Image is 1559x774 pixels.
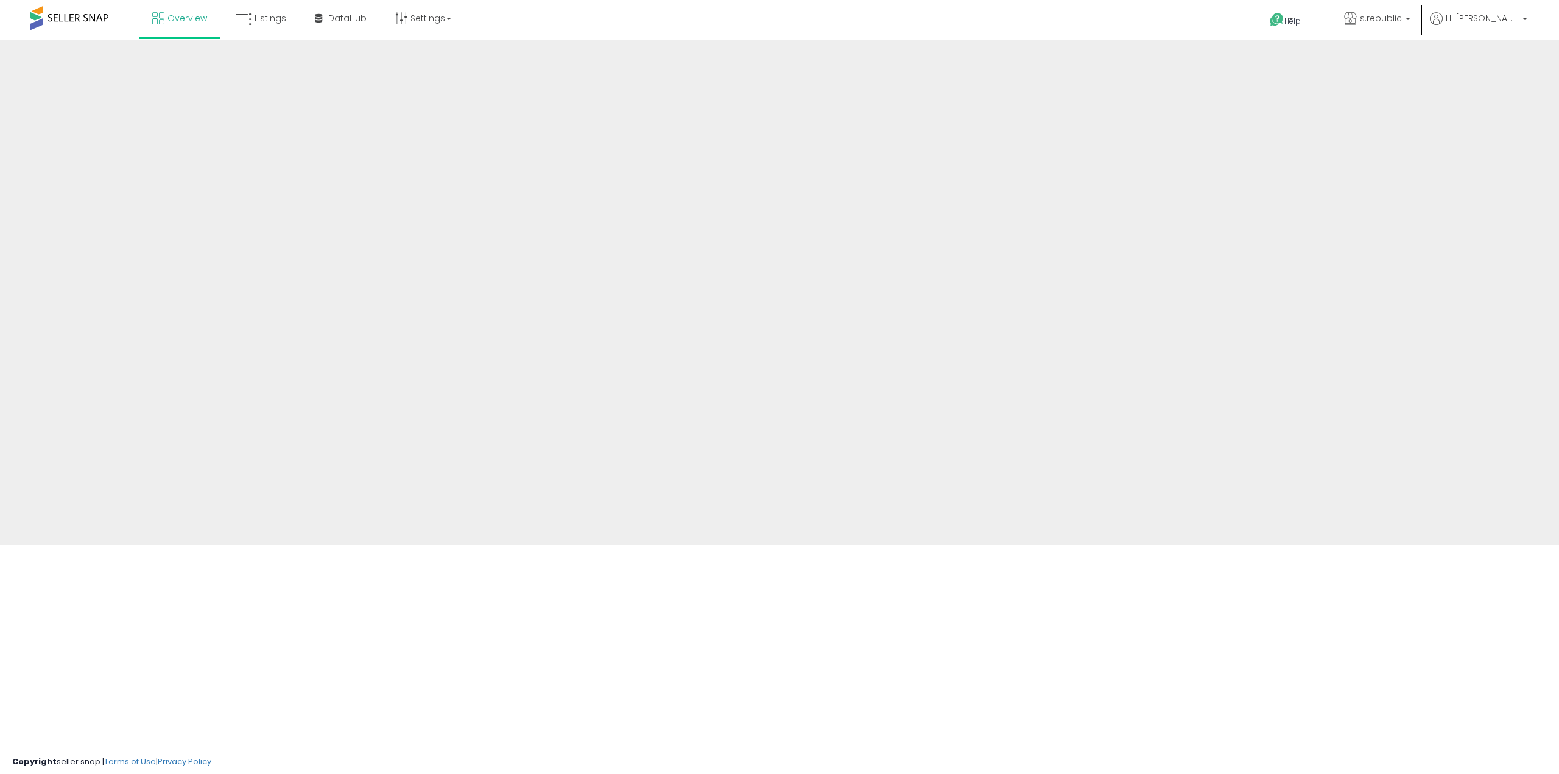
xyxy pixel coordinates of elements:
span: s.republic [1360,12,1402,24]
span: Overview [167,12,207,24]
span: Hi [PERSON_NAME] [1446,12,1519,24]
i: Get Help [1269,12,1284,27]
span: Listings [255,12,286,24]
span: Help [1284,16,1301,26]
a: Help [1260,3,1325,40]
a: Hi [PERSON_NAME] [1430,12,1527,40]
span: DataHub [328,12,367,24]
